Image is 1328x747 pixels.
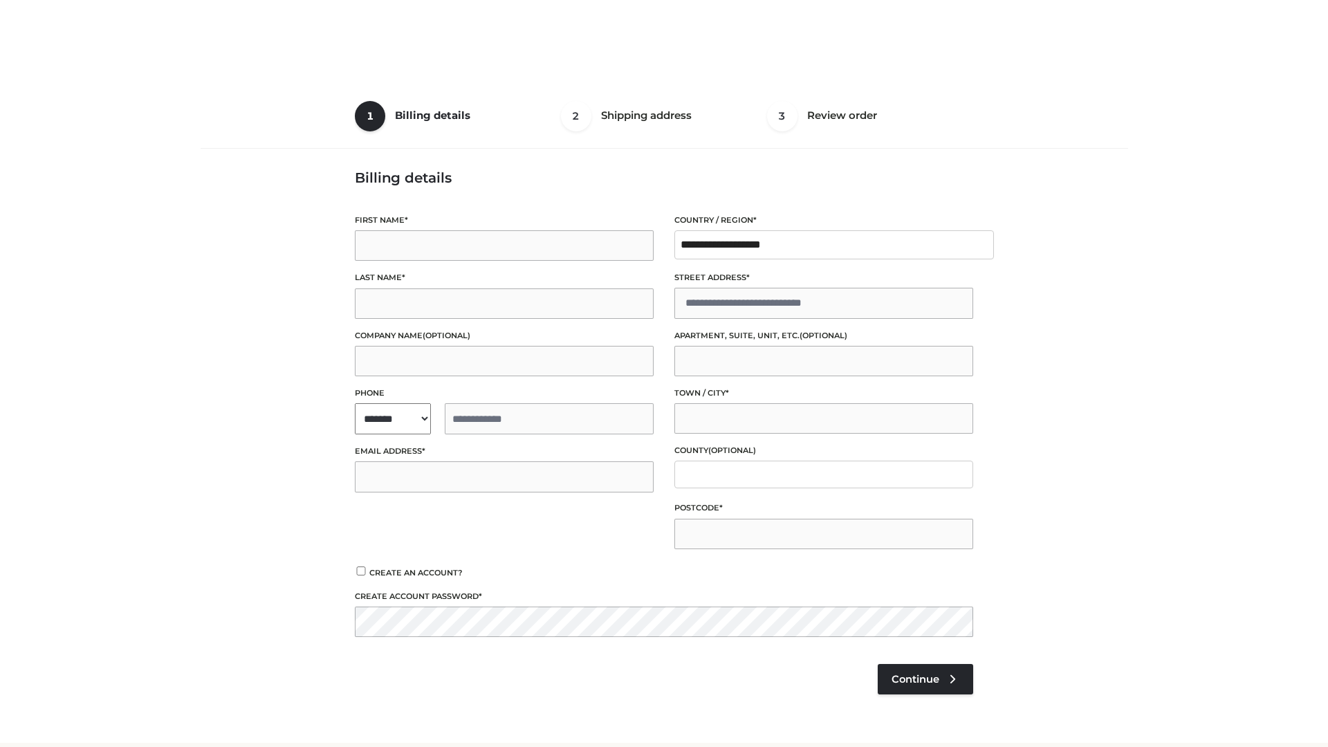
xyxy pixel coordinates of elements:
span: (optional) [800,331,847,340]
span: 2 [561,101,591,131]
span: 3 [767,101,797,131]
label: Apartment, suite, unit, etc. [674,329,973,342]
input: Create an account? [355,566,367,575]
label: Create account password [355,590,973,603]
label: Email address [355,445,654,458]
span: (optional) [708,445,756,455]
span: (optional) [423,331,470,340]
span: Continue [892,673,939,685]
span: Shipping address [601,109,692,122]
a: Continue [878,664,973,694]
span: Create an account? [369,568,463,578]
label: County [674,444,973,457]
label: Town / City [674,387,973,400]
label: Country / Region [674,214,973,227]
label: Last name [355,271,654,284]
span: Review order [807,109,877,122]
label: Phone [355,387,654,400]
h3: Billing details [355,169,973,186]
span: Billing details [395,109,470,122]
label: First name [355,214,654,227]
label: Postcode [674,501,973,515]
label: Company name [355,329,654,342]
label: Street address [674,271,973,284]
span: 1 [355,101,385,131]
